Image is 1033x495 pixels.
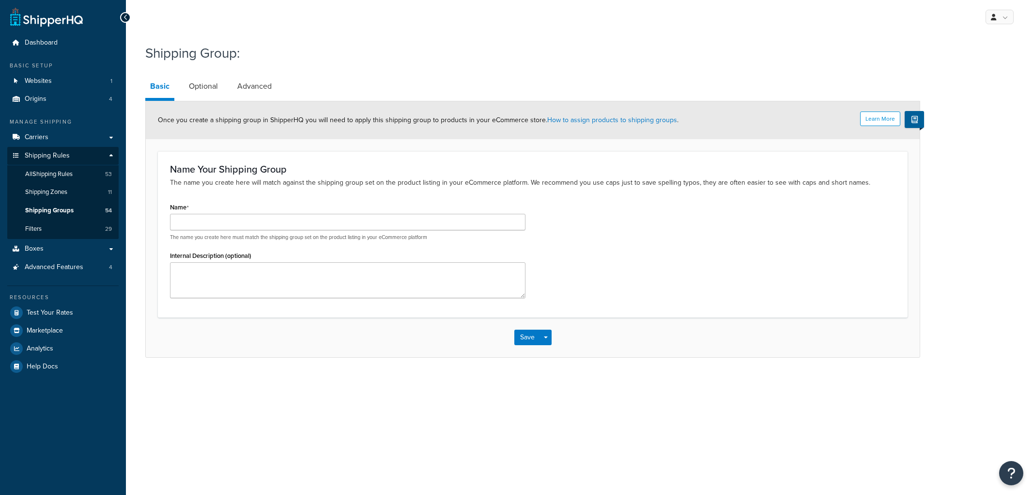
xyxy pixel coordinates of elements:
a: Shipping Zones11 [7,183,119,201]
a: Boxes [7,240,119,258]
div: Manage Shipping [7,118,119,126]
span: Dashboard [25,39,58,47]
span: Shipping Zones [25,188,67,196]
li: Shipping Zones [7,183,119,201]
button: Show Help Docs [905,111,924,128]
a: Optional [184,75,223,98]
span: 4 [109,263,112,271]
a: Shipping Groups54 [7,202,119,220]
a: Shipping Rules [7,147,119,165]
span: Analytics [27,345,53,353]
span: 54 [105,207,112,215]
p: The name you create here will match against the shipping group set on the product listing in your... [170,177,895,188]
a: Analytics [7,340,119,357]
span: Help Docs [27,363,58,371]
li: Shipping Groups [7,202,119,220]
a: Help Docs [7,358,119,375]
a: Test Your Rates [7,304,119,321]
a: Websites1 [7,72,119,90]
div: Resources [7,293,119,302]
li: Websites [7,72,119,90]
a: Carriers [7,128,119,146]
a: Advanced [232,75,277,98]
a: Marketplace [7,322,119,339]
a: Basic [145,75,174,101]
p: The name you create here must match the shipping group set on the product listing in your eCommer... [170,234,525,241]
button: Save [514,330,540,345]
a: Advanced Features4 [7,258,119,276]
span: All Shipping Rules [25,170,73,178]
span: Shipping Rules [25,152,70,160]
span: 1 [110,77,112,85]
span: Test Your Rates [27,309,73,317]
div: Basic Setup [7,62,119,70]
span: Advanced Features [25,263,83,271]
a: How to assign products to shipping groups [547,115,677,125]
span: Shipping Groups [25,207,74,215]
label: Name [170,204,189,211]
span: Marketplace [27,327,63,335]
span: Origins [25,95,46,103]
span: Boxes [25,245,44,253]
span: Filters [25,225,42,233]
a: Filters29 [7,220,119,238]
button: Learn More [860,112,900,126]
a: Dashboard [7,34,119,52]
li: Origins [7,90,119,108]
span: Carriers [25,133,48,142]
li: Filters [7,220,119,238]
label: Internal Description (optional) [170,252,251,259]
span: 11 [108,188,112,196]
span: Once you create a shipping group in ShipperHQ you will need to apply this shipping group to produ... [158,115,678,125]
li: Advanced Features [7,258,119,276]
a: Origins4 [7,90,119,108]
span: 4 [109,95,112,103]
a: AllShipping Rules53 [7,165,119,183]
span: Websites [25,77,52,85]
span: 29 [105,225,112,233]
li: Shipping Rules [7,147,119,239]
h3: Name Your Shipping Group [170,164,895,175]
span: 53 [105,170,112,178]
button: Open Resource Center [999,461,1023,485]
h1: Shipping Group: [145,44,908,63]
